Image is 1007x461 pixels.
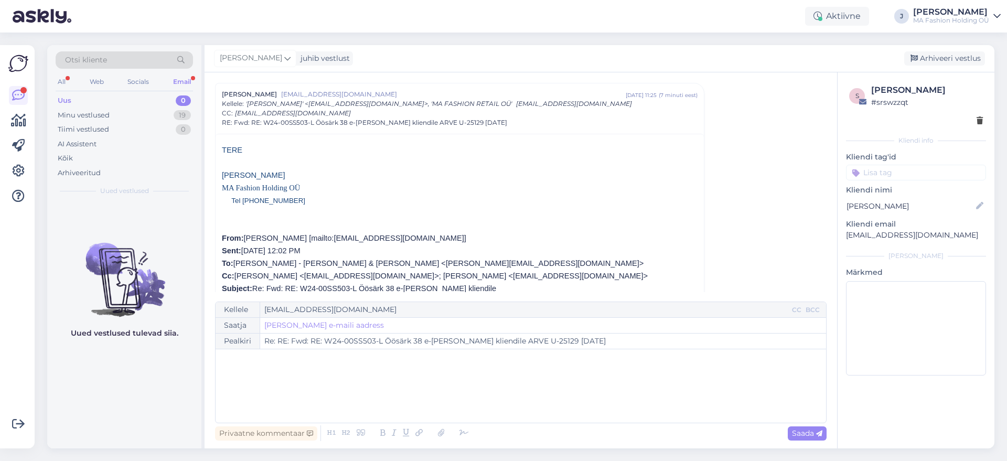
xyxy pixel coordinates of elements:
[805,7,869,26] div: Aktiivne
[246,100,512,108] span: '[PERSON_NAME]' <[EMAIL_ADDRESS][DOMAIN_NAME]>, 'MA FASHION RETAIL OÜ'
[659,91,698,99] div: ( 7 minuti eest )
[222,146,242,154] span: TERE
[516,100,632,108] span: [EMAIL_ADDRESS][DOMAIN_NAME]
[215,426,317,441] div: Privaatne kommentaar
[846,219,986,230] p: Kliendi email
[913,8,989,16] div: [PERSON_NAME]
[846,251,986,261] div: [PERSON_NAME]
[222,171,285,179] span: [PERSON_NAME]
[176,124,191,135] div: 0
[222,284,252,293] b: Subject:
[855,92,859,100] span: s
[222,234,244,242] span: From:
[792,428,822,438] span: Saada
[846,230,986,241] p: [EMAIL_ADDRESS][DOMAIN_NAME]
[100,186,149,196] span: Uued vestlused
[216,302,260,317] div: Kellele
[216,334,260,349] div: Pealkiri
[58,153,73,164] div: Kõik
[904,51,985,66] div: Arhiveeri vestlus
[846,165,986,180] input: Lisa tag
[222,272,234,280] b: Cc:
[222,259,233,267] b: To:
[264,320,384,331] a: [PERSON_NAME] e-maili aadress
[222,90,277,99] span: [PERSON_NAME]
[222,246,241,255] b: Sent:
[58,95,71,106] div: Uus
[222,100,244,108] span: Kellele :
[58,168,101,178] div: Arhiveeritud
[222,118,507,127] span: RE: Fwd: RE: W24-00SS503-L Öösärk 38 e-[PERSON_NAME] kliendile ARVE U-25129 [DATE]
[125,75,151,89] div: Socials
[913,8,1001,25] a: [PERSON_NAME]MA Fashion Holding OÜ
[790,305,804,315] div: CC
[871,97,983,108] div: # srswzzqt
[871,84,983,97] div: [PERSON_NAME]
[220,52,282,64] span: [PERSON_NAME]
[65,55,107,66] span: Otsi kliente
[56,75,68,89] div: All
[176,95,191,106] div: 0
[235,109,351,117] span: [EMAIL_ADDRESS][DOMAIN_NAME]
[216,318,260,333] div: Saatja
[222,109,233,117] span: CC :
[71,328,178,339] p: Uued vestlused tulevad siia.
[260,302,790,317] input: Recepient...
[171,75,193,89] div: Email
[626,91,657,99] div: [DATE] 11:25
[8,53,28,73] img: Askly Logo
[296,53,350,64] div: juhib vestlust
[846,267,986,278] p: Märkmed
[913,16,989,25] div: MA Fashion Holding OÜ
[58,124,109,135] div: Tiimi vestlused
[58,139,97,149] div: AI Assistent
[174,110,191,121] div: 19
[222,184,300,192] span: MA Fashion Holding OÜ
[894,9,909,24] div: J
[846,185,986,196] p: Kliendi nimi
[58,110,110,121] div: Minu vestlused
[47,224,201,318] img: No chats
[804,305,822,315] div: BCC
[222,234,648,293] span: [PERSON_NAME] [mailto:[EMAIL_ADDRESS][DOMAIN_NAME]] [DATE] 12:02 PM [PERSON_NAME] - [PERSON_NAME]...
[260,334,826,349] input: Write subject here...
[846,136,986,145] div: Kliendi info
[231,197,305,205] span: Tel [PHONE_NUMBER]
[88,75,106,89] div: Web
[847,200,974,212] input: Lisa nimi
[281,90,626,99] span: [EMAIL_ADDRESS][DOMAIN_NAME]
[846,152,986,163] p: Kliendi tag'id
